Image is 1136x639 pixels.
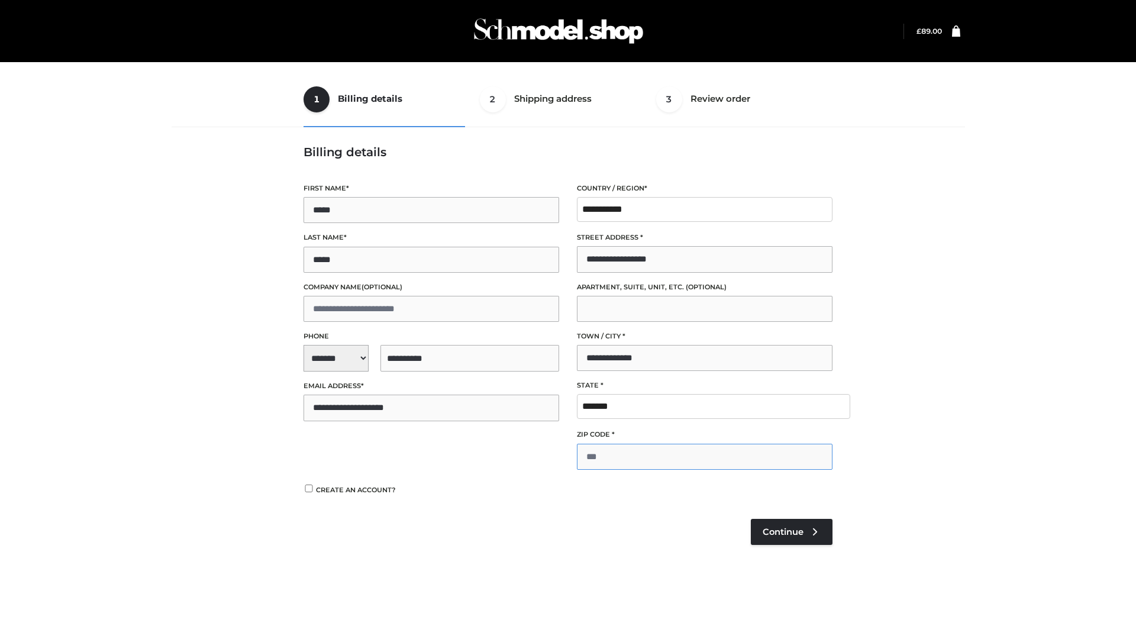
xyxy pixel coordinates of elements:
span: Create an account? [316,486,396,494]
label: Country / Region [577,183,832,194]
label: State [577,380,832,391]
img: Schmodel Admin 964 [470,8,647,54]
label: Town / City [577,331,832,342]
label: First name [304,183,559,194]
label: ZIP Code [577,429,832,440]
span: £ [916,27,921,35]
label: Apartment, suite, unit, etc. [577,282,832,293]
span: Continue [763,527,803,537]
h3: Billing details [304,145,832,159]
bdi: 89.00 [916,27,942,35]
span: (optional) [362,283,402,291]
label: Email address [304,380,559,392]
label: Company name [304,282,559,293]
a: £89.00 [916,27,942,35]
span: (optional) [686,283,727,291]
input: Create an account? [304,485,314,492]
a: Continue [751,519,832,545]
label: Last name [304,232,559,243]
label: Street address [577,232,832,243]
label: Phone [304,331,559,342]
